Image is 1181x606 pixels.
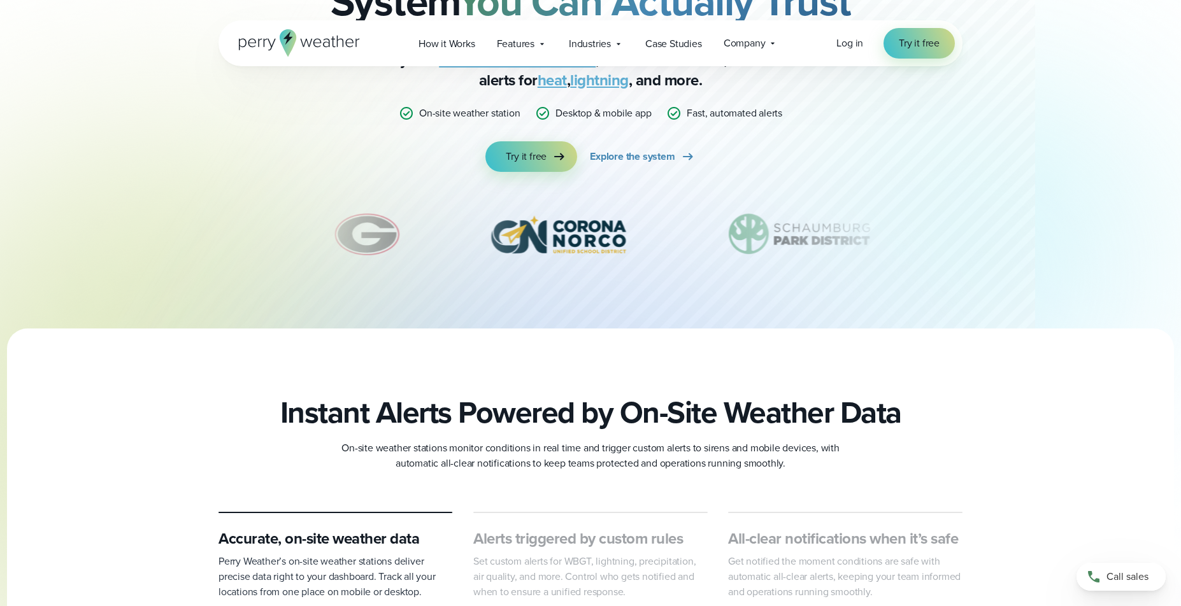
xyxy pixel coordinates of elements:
[645,36,702,52] span: Case Studies
[1077,563,1166,591] a: Call sales
[218,528,453,549] h3: Accurate, on-site weather data
[570,69,629,92] a: lightning
[473,554,708,600] p: Set custom alerts for WBGT, lightning, precipitation, air quality, and more. Control who gets not...
[569,36,611,52] span: Industries
[419,36,475,52] span: How it Works
[590,141,695,172] a: Explore the system
[497,36,534,52] span: Features
[836,36,863,51] a: Log in
[836,36,863,50] span: Log in
[1106,569,1149,584] span: Call sales
[728,554,963,600] p: Get notified the moment conditions are safe with automatic all-clear alerts, keeping your team in...
[336,440,845,471] p: On-site weather stations monitor conditions in real time and trigger custom alerts to sirens and ...
[328,202,406,266] img: University-of-Georgia.svg
[710,202,891,266] div: 8 of 12
[473,528,708,549] h3: Alerts triggered by custom rules
[899,36,940,51] span: Try it free
[687,106,782,121] p: Fast, automated alerts
[282,202,899,272] div: slideshow
[590,149,675,164] span: Explore the system
[485,141,577,172] a: Try it free
[468,202,648,266] div: 7 of 12
[328,202,406,266] div: 6 of 12
[336,29,845,90] p: Stop relying on weather apps with inaccurate data — Perry Weather delivers certainty with , accur...
[408,31,486,57] a: How it Works
[634,31,713,57] a: Case Studies
[728,528,963,549] h3: All-clear notifications when it’s safe
[218,554,453,600] p: Perry Weather’s on-site weather stations deliver precise data right to your dashboard. Track all ...
[884,28,955,59] a: Try it free
[506,149,547,164] span: Try it free
[710,202,891,266] img: Schaumburg-Park-District-1.svg
[419,106,520,121] p: On-site weather station
[555,106,651,121] p: Desktop & mobile app
[468,202,648,266] img: Corona-Norco-Unified-School-District.svg
[280,395,901,430] h2: Instant Alerts Powered by On-Site Weather Data
[724,36,766,51] span: Company
[538,69,567,92] a: heat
